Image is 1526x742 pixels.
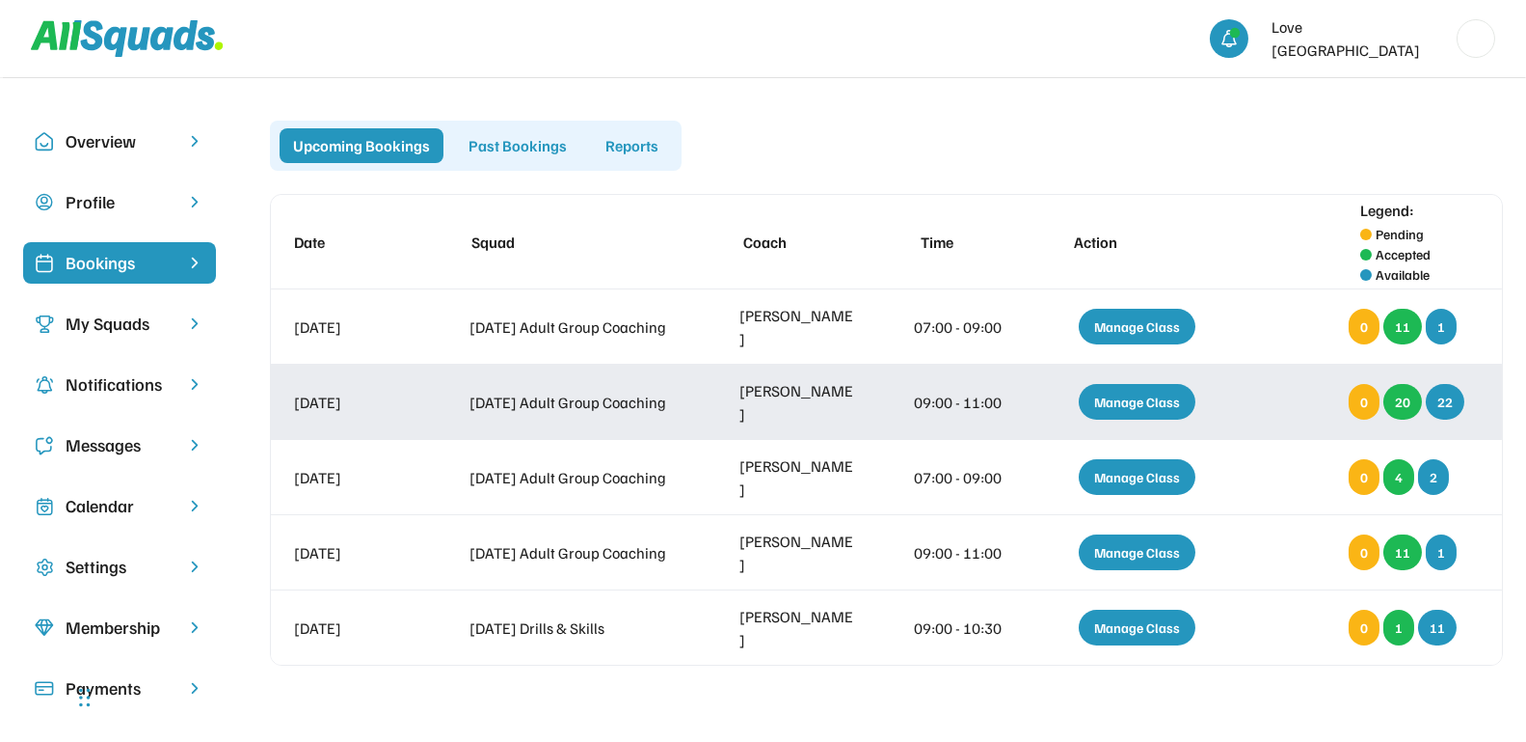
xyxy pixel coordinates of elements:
[35,618,54,638] img: Icon%20copy%208.svg
[1074,231,1216,254] div: Action
[66,250,174,276] div: Bookings
[185,436,204,454] img: chevron-right.svg
[739,530,858,576] div: [PERSON_NAME]
[35,132,54,151] img: Icon%20copy%2010.svg
[35,254,54,273] img: Icon%20%2819%29.svg
[914,466,1008,489] div: 07:00 - 09:00
[739,304,858,350] div: [PERSON_NAME]
[739,454,858,501] div: [PERSON_NAME]
[66,432,174,458] div: Messages
[185,679,204,698] img: chevron-right.svg
[1376,244,1431,264] div: Accepted
[914,391,1008,414] div: 09:00 - 11:00
[469,617,683,640] div: [DATE] Drills & Skills
[294,391,413,414] div: [DATE]
[1376,264,1430,285] div: Available
[1349,459,1379,495] div: 0
[921,231,1015,254] div: Time
[1383,535,1422,570] div: 11
[1079,309,1195,344] div: Manage Class
[35,193,54,212] img: user-circle.svg
[294,231,413,254] div: Date
[1219,29,1239,48] img: bell-03%20%281%29.svg
[185,132,204,151] img: chevron-right.svg
[739,379,858,426] div: [PERSON_NAME]
[185,558,204,576] img: chevron-right.svg
[66,615,174,641] div: Membership
[455,128,580,163] div: Past Bookings
[469,541,683,564] div: [DATE] Adult Group Coaching
[1383,309,1422,344] div: 11
[66,189,174,215] div: Profile
[35,315,54,334] img: Icon%20copy%203.svg
[185,193,204,211] img: chevron-right.svg
[1418,459,1449,495] div: 2
[1418,610,1457,646] div: 11
[1458,20,1494,57] img: LTPP_Logo_REV.jpeg
[66,311,174,337] div: My Squads
[294,617,413,640] div: [DATE]
[294,316,413,339] div: [DATE]
[185,375,204,394] img: chevron-right.svg
[35,436,54,455] img: Icon%20copy%205.svg
[280,128,443,163] div: Upcoming Bookings
[35,497,54,516] img: Icon%20copy%207.svg
[185,497,204,515] img: chevron-right.svg
[66,371,174,398] div: Notifications
[1349,535,1379,570] div: 0
[469,466,683,489] div: [DATE] Adult Group Coaching
[1079,535,1195,570] div: Manage Class
[1360,199,1414,222] div: Legend:
[1383,459,1414,495] div: 4
[35,375,54,395] img: Icon%20copy%204.svg
[185,254,204,272] img: chevron-right%20copy%203.svg
[592,128,672,163] div: Reports
[471,231,684,254] div: Squad
[185,315,204,333] img: chevron-right.svg
[743,231,862,254] div: Coach
[914,541,1008,564] div: 09:00 - 11:00
[66,493,174,519] div: Calendar
[914,316,1008,339] div: 07:00 - 09:00
[914,617,1008,640] div: 09:00 - 10:30
[1272,15,1445,62] div: Love [GEOGRAPHIC_DATA]
[469,391,683,414] div: [DATE] Adult Group Coaching
[35,558,54,577] img: Icon%20copy%2016.svg
[66,675,174,701] div: Payments
[66,128,174,154] div: Overview
[739,605,858,651] div: [PERSON_NAME]
[1426,384,1464,420] div: 22
[1383,610,1414,646] div: 1
[1349,384,1379,420] div: 0
[1349,309,1379,344] div: 0
[1383,384,1422,420] div: 20
[1079,459,1195,495] div: Manage Class
[294,541,413,564] div: [DATE]
[469,316,683,339] div: [DATE] Adult Group Coaching
[66,554,174,580] div: Settings
[1376,224,1424,244] div: Pending
[1426,309,1457,344] div: 1
[1079,384,1195,420] div: Manage Class
[185,618,204,637] img: chevron-right.svg
[294,466,413,489] div: [DATE]
[1079,610,1195,646] div: Manage Class
[1349,610,1379,646] div: 0
[1426,535,1457,570] div: 1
